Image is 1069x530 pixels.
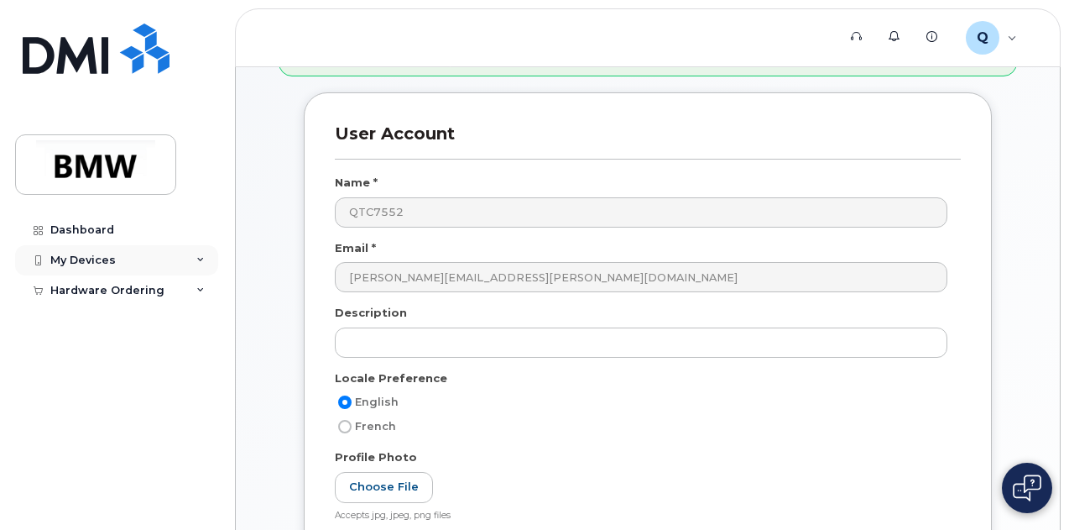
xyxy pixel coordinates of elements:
label: Email * [335,240,376,256]
h3: User Account [335,123,961,160]
label: Choose File [335,472,433,503]
label: Description [335,305,407,321]
div: Accepts jpg, jpeg, png files [335,510,947,522]
input: French [338,420,352,433]
label: Locale Preference [335,370,447,386]
span: Q [977,28,988,48]
div: QTC7552 [954,21,1029,55]
img: Open chat [1013,475,1041,501]
span: English [355,396,399,408]
label: Name * [335,175,378,191]
label: Profile Photo [335,449,417,465]
span: French [355,420,396,433]
input: English [338,396,352,409]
